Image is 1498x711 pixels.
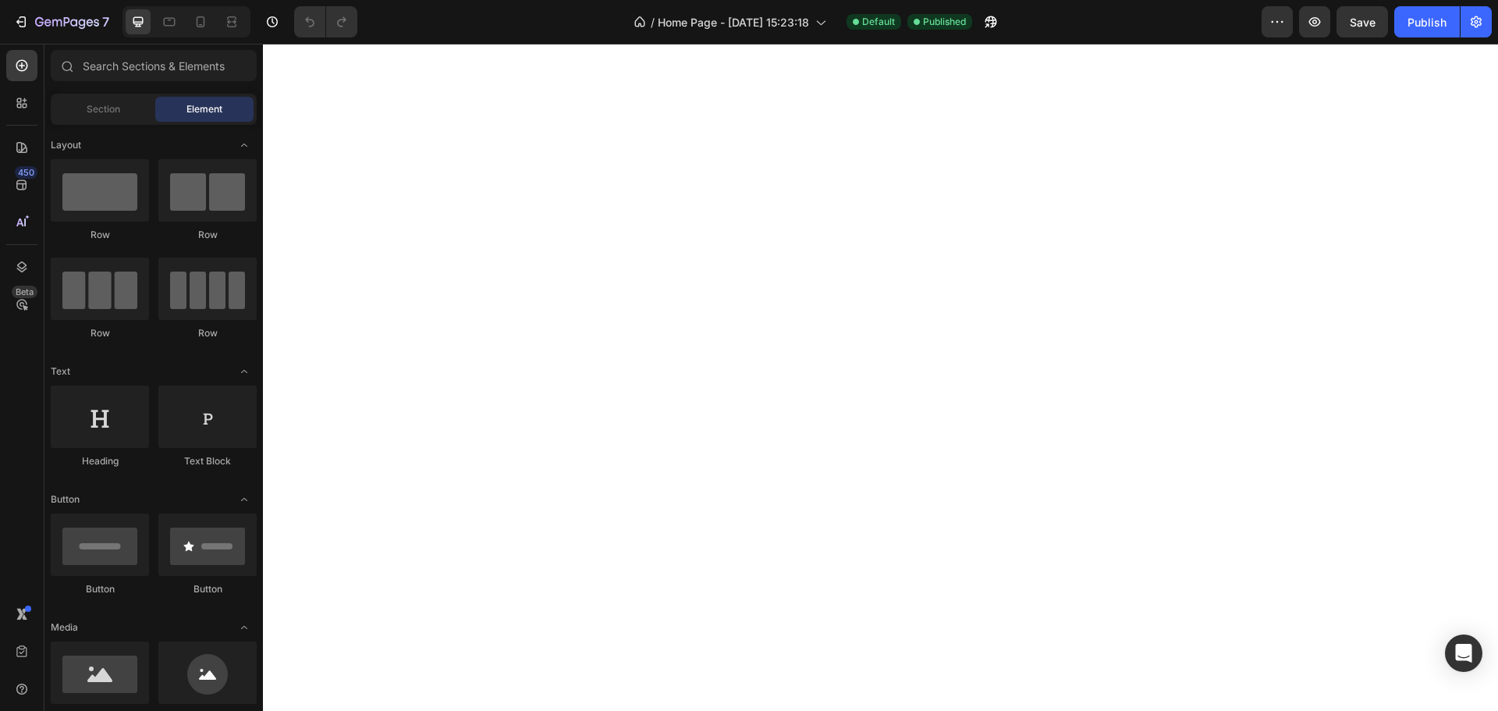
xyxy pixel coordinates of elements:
[51,326,149,340] div: Row
[51,454,149,468] div: Heading
[1407,14,1447,30] div: Publish
[862,15,895,29] span: Default
[51,492,80,507] span: Button
[1336,6,1388,37] button: Save
[102,12,109,31] p: 7
[923,15,966,29] span: Published
[51,228,149,242] div: Row
[158,228,257,242] div: Row
[51,620,78,635] span: Media
[658,14,809,30] span: Home Page - [DATE] 15:23:18
[12,286,37,298] div: Beta
[1350,16,1376,29] span: Save
[186,102,222,116] span: Element
[651,14,655,30] span: /
[15,166,37,179] div: 450
[158,326,257,340] div: Row
[51,582,149,596] div: Button
[232,359,257,384] span: Toggle open
[87,102,120,116] span: Section
[51,138,81,152] span: Layout
[51,364,70,379] span: Text
[51,50,257,81] input: Search Sections & Elements
[263,44,1498,711] iframe: Design area
[232,133,257,158] span: Toggle open
[158,454,257,468] div: Text Block
[232,615,257,640] span: Toggle open
[6,6,116,37] button: 7
[1445,635,1482,672] div: Open Intercom Messenger
[232,487,257,512] span: Toggle open
[158,582,257,596] div: Button
[1394,6,1460,37] button: Publish
[294,6,357,37] div: Undo/Redo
